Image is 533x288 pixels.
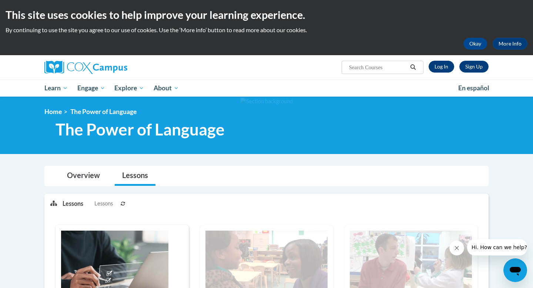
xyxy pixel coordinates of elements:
span: Learn [44,84,68,93]
iframe: Close message [449,241,464,255]
a: Lessons [115,166,155,186]
button: Okay [463,38,487,50]
button: Search [408,63,419,72]
h2: This site uses cookies to help improve your learning experience. [6,7,527,22]
a: More Info [493,38,527,50]
img: Cox Campus [44,61,127,74]
span: The Power of Language [56,120,225,139]
a: About [149,80,184,97]
iframe: Button to launch messaging window [503,258,527,282]
span: En español [458,84,489,92]
img: Section background [240,97,293,106]
a: Cox Campus [44,61,185,74]
a: Overview [60,166,107,186]
a: En español [453,80,494,96]
div: Main menu [33,80,500,97]
a: Engage [73,80,110,97]
a: Register [459,61,489,73]
span: The Power of Language [70,108,137,115]
a: Explore [110,80,149,97]
a: Home [44,108,62,115]
iframe: Message from company [467,239,527,255]
p: Lessons [63,200,83,208]
span: Engage [77,84,105,93]
input: Search Courses [348,63,408,72]
span: About [154,84,179,93]
a: Learn [40,80,73,97]
span: Lessons [94,200,113,208]
p: By continuing to use the site you agree to our use of cookies. Use the ‘More info’ button to read... [6,26,527,34]
a: Log In [429,61,454,73]
span: Explore [114,84,144,93]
